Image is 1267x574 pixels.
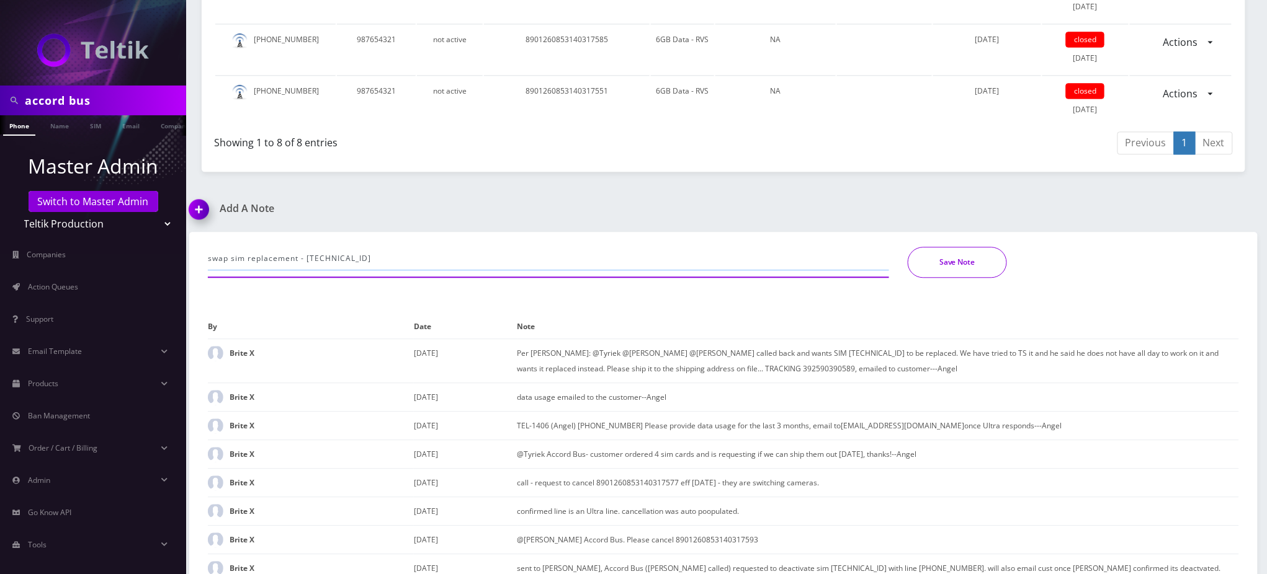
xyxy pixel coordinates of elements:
[414,338,517,382] td: [DATE]
[517,468,1239,497] td: call - request to cancel 8901260853140317577 eff [DATE] - they are switching cameras.
[908,247,1007,278] button: Save Note
[28,410,90,421] span: Ban Management
[1195,131,1233,154] a: Next
[28,475,50,485] span: Admin
[337,24,415,74] td: 987654321
[232,84,248,100] img: default.png
[230,449,254,459] strong: Brite X
[517,439,1239,468] td: @Tyriek Accord Bus- customer ordered 4 sim cards and is requesting if we can ship them out [DATE]...
[414,525,517,554] td: [DATE]
[116,115,146,135] a: Email
[517,497,1239,525] td: confirmed line is an Ultra line. cancellation was auto poopulated.
[189,203,714,214] a: Add A Note
[154,115,196,135] a: Company
[414,439,517,468] td: [DATE]
[29,191,158,212] a: Switch to Master Admin
[651,24,714,74] td: 6GB Data - RVS
[975,86,999,96] span: [DATE]
[37,33,149,67] img: Teltik Production
[3,115,35,136] a: Phone
[517,382,1239,411] td: data usage emailed to the customer--Angel
[414,382,517,411] td: [DATE]
[28,378,58,389] span: Products
[414,468,517,497] td: [DATE]
[517,338,1239,382] td: Per [PERSON_NAME]: @Tyriek @[PERSON_NAME] @[PERSON_NAME] called back and wants SIM [TECHNICAL_ID]...
[715,75,836,125] td: NA
[414,411,517,439] td: [DATE]
[484,75,650,125] td: 8901260853140317551
[25,89,183,112] input: Search in Company
[1117,131,1175,154] a: Previous
[1155,82,1206,105] a: Actions
[28,507,71,518] span: Go Know API
[715,24,836,74] td: NA
[215,24,336,74] td: [PHONE_NUMBER]
[232,33,248,48] img: default.png
[337,75,415,125] td: 987654321
[417,75,483,125] td: not active
[44,115,75,135] a: Name
[517,315,1239,338] th: Note
[215,75,336,125] td: [PHONE_NUMBER]
[28,281,78,292] span: Action Queues
[27,249,66,260] span: Companies
[417,24,483,74] td: not active
[975,34,999,45] span: [DATE]
[1066,83,1104,99] span: closed
[517,411,1239,439] td: TEL-1406 (Angel) [PHONE_NUMBER] Please provide data usage for the last 3 months, email to [EMAIL_...
[28,346,82,356] span: Email Template
[26,314,53,324] span: Support
[230,420,254,431] strong: Brite X
[651,75,714,125] td: 6GB Data - RVS
[230,348,254,358] strong: Brite X
[517,525,1239,554] td: @[PERSON_NAME] Accord Bus. Please cancel 8901260853140317593
[230,477,254,488] strong: Brite X
[1174,131,1196,154] a: 1
[1066,32,1104,47] span: closed
[414,497,517,525] td: [DATE]
[1042,75,1128,125] td: [DATE]
[414,315,517,338] th: Date
[1042,24,1128,74] td: [DATE]
[1155,30,1206,54] a: Actions
[208,247,889,270] input: Enter Text
[484,24,650,74] td: 8901260853140317585
[208,315,414,338] th: By
[84,115,107,135] a: SIM
[29,443,98,453] span: Order / Cart / Billing
[230,563,254,573] strong: Brite X
[230,392,254,402] strong: Brite X
[230,506,254,516] strong: Brite X
[214,130,714,150] div: Showing 1 to 8 of 8 entries
[230,534,254,545] strong: Brite X
[28,539,47,550] span: Tools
